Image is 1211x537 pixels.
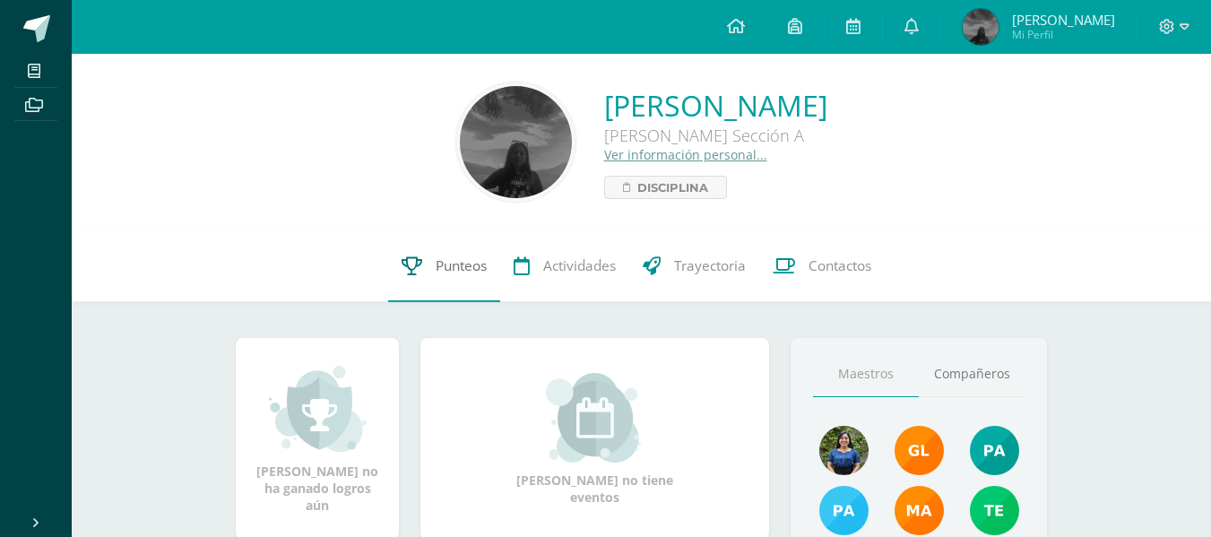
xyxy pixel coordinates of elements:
[543,256,616,275] span: Actividades
[674,256,746,275] span: Trayectoria
[460,86,572,198] img: 4640a265d3a5d91f269ed138153d82d8.png
[1012,11,1115,29] span: [PERSON_NAME]
[970,426,1019,475] img: 40c28ce654064086a0d3fb3093eec86e.png
[546,373,644,463] img: event_small.png
[254,364,381,514] div: [PERSON_NAME] no ha ganado logros aún
[813,351,919,397] a: Maestros
[604,125,827,146] div: [PERSON_NAME] Sección A
[970,486,1019,535] img: f478d08ad3f1f0ce51b70bf43961b330.png
[506,373,685,506] div: [PERSON_NAME] no tiene eventos
[819,426,869,475] img: ea1e021c45f4b6377b2c1f7d95b2b569.png
[895,486,944,535] img: 560278503d4ca08c21e9c7cd40ba0529.png
[637,177,708,198] span: Disciplina
[819,486,869,535] img: d0514ac6eaaedef5318872dd8b40be23.png
[963,9,999,45] img: 6815c2fbd6b7d7283ad9e22e50ff5f78.png
[809,256,871,275] span: Contactos
[604,146,767,163] a: Ver información personal...
[500,230,629,302] a: Actividades
[436,256,487,275] span: Punteos
[895,426,944,475] img: 895b5ece1ed178905445368d61b5ce67.png
[919,351,1025,397] a: Compañeros
[629,230,759,302] a: Trayectoria
[759,230,885,302] a: Contactos
[388,230,500,302] a: Punteos
[604,176,727,199] a: Disciplina
[604,86,827,125] a: [PERSON_NAME]
[269,364,367,454] img: achievement_small.png
[1012,27,1115,42] span: Mi Perfil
